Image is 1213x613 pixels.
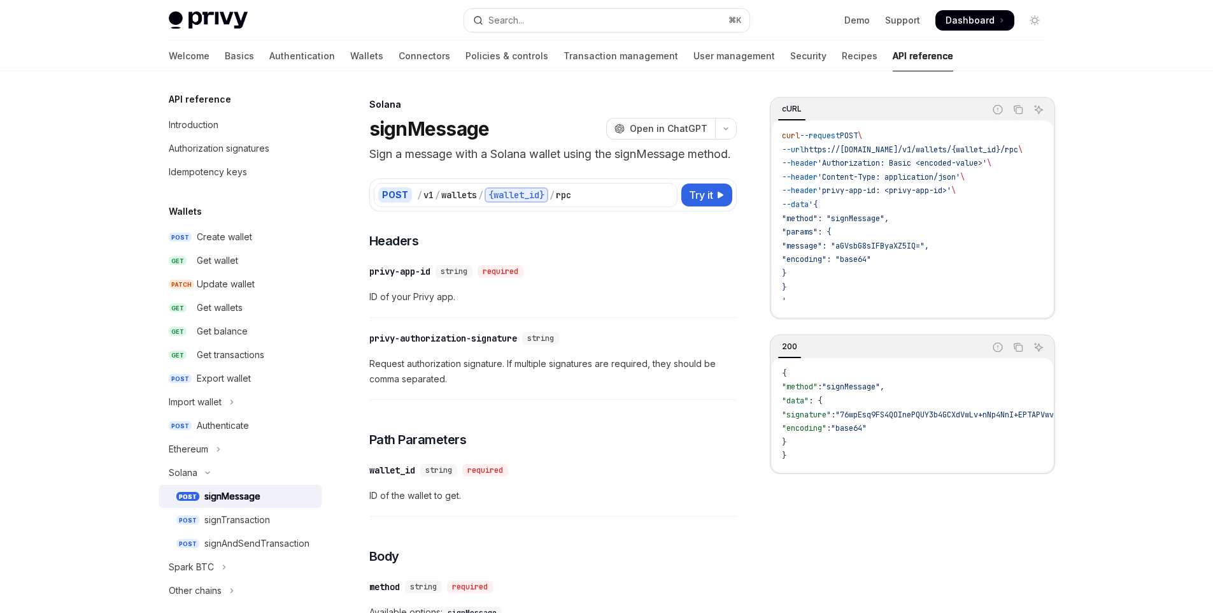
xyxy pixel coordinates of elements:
span: --data [782,199,809,210]
div: Update wallet [197,277,255,292]
button: Ask AI [1030,339,1047,356]
span: "signature" [782,410,831,420]
div: privy-authorization-signature [369,332,517,345]
div: Authorization signatures [169,141,269,156]
span: GET [169,256,187,266]
a: Recipes [842,41,877,71]
a: Idempotency keys [159,161,322,184]
div: wallets [441,189,477,201]
span: 'Content-Type: application/json' [818,172,960,182]
div: / [417,189,422,201]
a: Introduction [159,113,322,136]
div: Get balance [197,324,248,339]
span: } [782,282,786,292]
span: POST [176,539,199,549]
a: Support [885,14,920,27]
p: Sign a message with a Solana wallet using the signMessage method. [369,145,737,163]
a: GETGet balance [159,320,322,343]
button: Open in ChatGPT [606,118,715,140]
span: "base64" [831,423,867,433]
span: --header [782,185,818,196]
span: , [880,382,884,392]
a: GETGet transactions [159,343,322,366]
div: wallet_id [369,464,415,477]
span: --header [782,172,818,182]
span: POST [840,131,858,141]
span: \ [951,185,956,196]
div: Get transactions [197,347,264,363]
div: Import wallet [169,394,222,410]
span: string [425,465,452,475]
div: Ethereum [169,442,208,457]
a: Security [790,41,826,71]
span: PATCH [169,280,194,289]
span: POST [176,516,199,525]
button: Open search [464,9,749,32]
span: ID of your Privy app. [369,289,737,305]
span: : [818,382,822,392]
button: Copy the contents from the code block [1010,339,1026,356]
a: Transaction management [564,41,678,71]
span: \ [987,158,991,168]
span: POST [169,421,192,431]
img: light logo [169,11,248,29]
a: User management [693,41,775,71]
span: ID of the wallet to get. [369,488,737,503]
span: --url [782,145,804,155]
span: ' [782,296,786,306]
button: Toggle Import wallet section [159,391,322,414]
span: "signMessage" [822,382,880,392]
span: POST [176,492,199,501]
a: GETGet wallets [159,296,322,319]
a: POSTsignMessage [159,485,322,508]
span: } [782,437,786,447]
a: Authorization signatures [159,137,322,160]
a: Basics [225,41,254,71]
a: POSTsignTransaction [159,508,322,531]
span: POST [169,233,192,242]
span: Request authorization signature. If multiple signatures are required, they should be comma separa... [369,356,737,387]
a: Wallets [350,41,383,71]
button: Toggle Solana section [159,461,322,484]
div: Authenticate [197,418,249,433]
span: Try it [689,187,713,203]
div: / [478,189,483,201]
div: Get wallet [197,253,238,268]
div: Spark BTC [169,559,214,575]
span: \ [858,131,862,141]
a: POSTAuthenticate [159,414,322,437]
span: https://[DOMAIN_NAME]/v1/wallets/{wallet_id}/rpc [804,145,1018,155]
span: GET [169,327,187,336]
button: Report incorrect code [990,339,1006,356]
span: string [441,266,467,277]
a: POSTExport wallet [159,367,322,390]
div: Get wallets [197,300,243,315]
div: required [462,464,508,477]
div: Other chains [169,583,222,598]
div: v1 [423,189,434,201]
span: string [527,333,554,343]
span: } [782,451,786,461]
a: Welcome [169,41,209,71]
span: Headers [369,232,419,250]
span: Dashboard [946,14,995,27]
span: "data" [782,396,809,406]
span: \ [960,172,965,182]
div: privy-app-id [369,265,430,278]
span: 'Authorization: Basic <encoded-value>' [818,158,987,168]
button: Try it [681,184,732,206]
span: : [831,410,835,420]
div: rpc [556,189,571,201]
span: { [782,368,786,379]
div: signAndSendTransaction [204,536,309,551]
a: PATCHUpdate wallet [159,273,322,296]
span: '{ [809,199,818,210]
span: "method" [782,382,818,392]
span: "params": { [782,227,831,237]
div: POST [378,187,412,203]
button: Toggle dark mode [1025,10,1045,31]
span: "method": "signMessage", [782,213,889,224]
button: Ask AI [1030,101,1047,118]
div: Search... [488,13,524,28]
span: "encoding": "base64" [782,254,871,264]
